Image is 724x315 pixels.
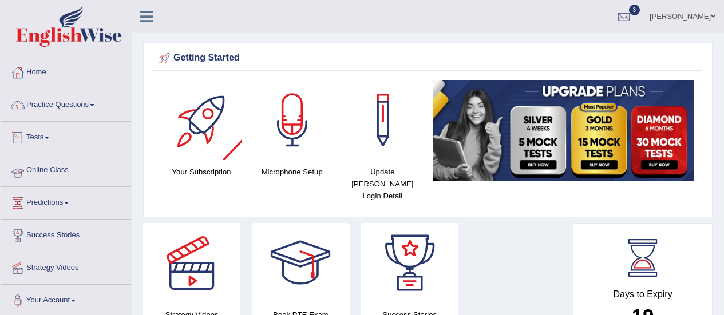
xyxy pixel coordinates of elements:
a: Your Account [1,285,131,313]
div: Getting Started [156,50,699,67]
a: Success Stories [1,220,131,248]
h4: Microphone Setup [252,166,331,178]
a: Tests [1,122,131,150]
a: Practice Questions [1,89,131,118]
h4: Your Subscription [162,166,241,178]
a: Strategy Videos [1,252,131,281]
img: small5.jpg [433,80,694,181]
a: Online Class [1,154,131,183]
a: Predictions [1,187,131,216]
span: 3 [629,5,640,15]
h4: Update [PERSON_NAME] Login Detail [343,166,422,202]
h4: Days to Expiry [586,289,699,300]
a: Home [1,57,131,85]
